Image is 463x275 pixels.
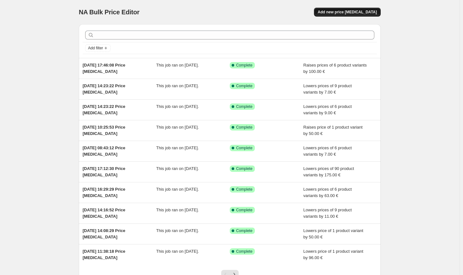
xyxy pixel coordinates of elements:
[236,228,252,233] span: Complete
[83,63,125,74] span: [DATE] 17:46:08 Price [MEDICAL_DATA]
[236,208,252,213] span: Complete
[303,187,352,198] span: Lowers prices of 6 product variants by 63.00 €
[303,125,363,136] span: Raises price of 1 product variant by 50.00 €
[156,208,199,212] span: This job ran on [DATE].
[236,166,252,171] span: Complete
[236,145,252,151] span: Complete
[156,187,199,192] span: This job ran on [DATE].
[156,125,199,130] span: This job ran on [DATE].
[83,249,125,260] span: [DATE] 11:38:18 Price [MEDICAL_DATA]
[156,166,199,171] span: This job ran on [DATE].
[318,10,377,15] span: Add new price [MEDICAL_DATA]
[156,249,199,254] span: This job ran on [DATE].
[156,63,199,67] span: This job ran on [DATE].
[303,63,367,74] span: Raises prices of 6 product variants by 100.00 €
[303,145,352,157] span: Lowers prices of 6 product variants by 7.00 €
[156,104,199,109] span: This job ran on [DATE].
[303,104,352,115] span: Lowers prices of 6 product variants by 9.00 €
[236,249,252,254] span: Complete
[83,125,125,136] span: [DATE] 10:25:53 Price [MEDICAL_DATA]
[83,145,125,157] span: [DATE] 08:43:12 Price [MEDICAL_DATA]
[236,63,252,68] span: Complete
[314,8,381,17] button: Add new price [MEDICAL_DATA]
[303,249,364,260] span: Lowers price of 1 product variant by 96.00 €
[83,166,125,177] span: [DATE] 17:12:30 Price [MEDICAL_DATA]
[83,228,125,239] span: [DATE] 14:08:29 Price [MEDICAL_DATA]
[303,228,364,239] span: Lowers price of 1 product variant by 50.00 €
[303,83,352,95] span: Lowers prices of 9 product variants by 7.00 €
[236,125,252,130] span: Complete
[79,9,140,16] span: NA Bulk Price Editor
[236,187,252,192] span: Complete
[156,83,199,88] span: This job ran on [DATE].
[303,208,352,219] span: Lowers prices of 9 product variants by 11.00 €
[85,44,111,52] button: Add filter
[88,46,103,51] span: Add filter
[303,166,354,177] span: Lowers prices of 90 product variants by 175.00 €
[83,83,125,95] span: [DATE] 14:23:22 Price [MEDICAL_DATA]
[83,208,125,219] span: [DATE] 14:16:52 Price [MEDICAL_DATA]
[156,145,199,150] span: This job ran on [DATE].
[236,104,252,109] span: Complete
[83,104,125,115] span: [DATE] 14:23:22 Price [MEDICAL_DATA]
[156,228,199,233] span: This job ran on [DATE].
[236,83,252,88] span: Complete
[83,187,125,198] span: [DATE] 16:29:29 Price [MEDICAL_DATA]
